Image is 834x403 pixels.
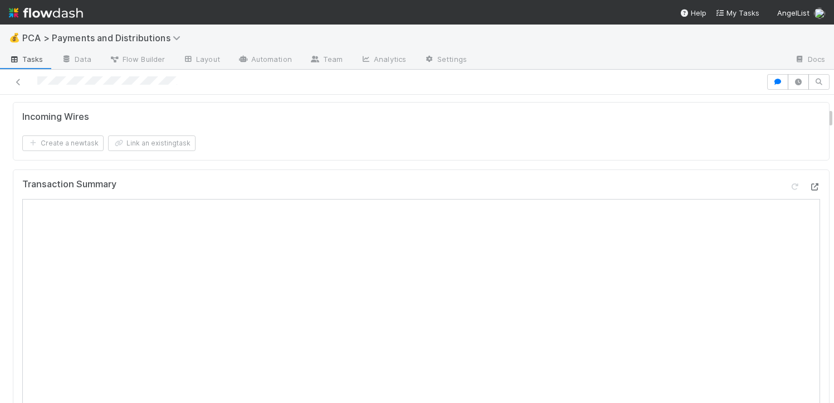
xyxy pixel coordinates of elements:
[715,8,759,17] span: My Tasks
[229,51,301,69] a: Automation
[22,111,89,123] h5: Incoming Wires
[9,54,43,65] span: Tasks
[22,135,104,151] button: Create a newtask
[680,7,706,18] div: Help
[301,51,352,69] a: Team
[174,51,229,69] a: Layout
[108,135,196,151] button: Link an existingtask
[22,32,186,43] span: PCA > Payments and Distributions
[415,51,476,69] a: Settings
[715,7,759,18] a: My Tasks
[109,54,165,65] span: Flow Builder
[786,51,834,69] a: Docs
[100,51,174,69] a: Flow Builder
[9,33,20,42] span: 💰
[22,179,116,190] h5: Transaction Summary
[777,8,809,17] span: AngelList
[814,8,825,19] img: avatar_e7d5656d-bda2-4d83-89d6-b6f9721f96bd.png
[52,51,100,69] a: Data
[352,51,415,69] a: Analytics
[9,3,83,22] img: logo-inverted-e16ddd16eac7371096b0.svg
